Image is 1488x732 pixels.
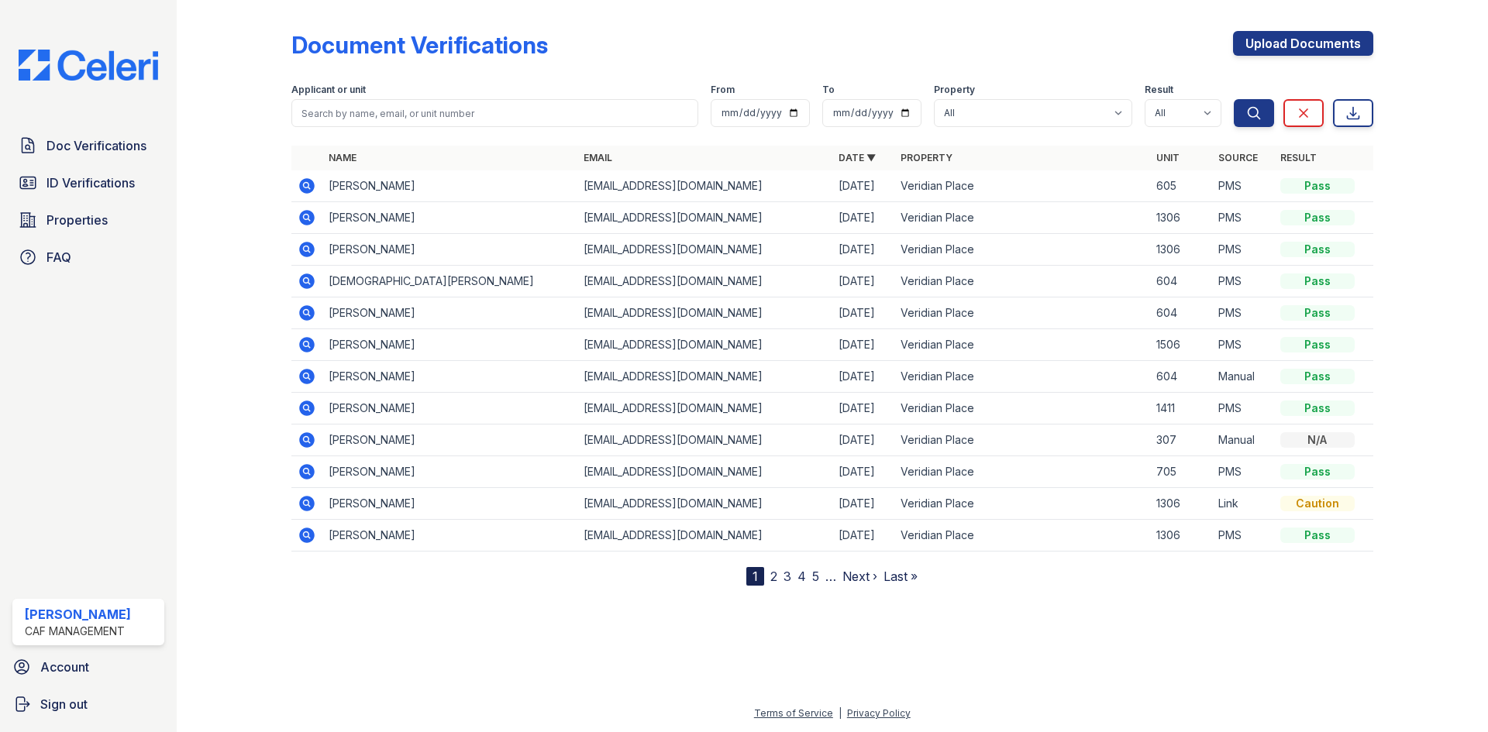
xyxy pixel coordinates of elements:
td: [EMAIL_ADDRESS][DOMAIN_NAME] [577,488,832,520]
a: Email [584,152,612,163]
td: 604 [1150,266,1212,297]
a: Sign out [6,689,170,720]
label: To [822,84,835,96]
td: PMS [1212,170,1274,202]
td: [DATE] [832,266,894,297]
td: [DATE] [832,520,894,552]
a: Privacy Policy [847,707,911,719]
td: Veridian Place [894,266,1149,297]
span: Properties [46,211,108,229]
div: Pass [1280,464,1355,479]
td: Veridian Place [894,456,1149,488]
div: Caution [1280,496,1355,511]
td: [PERSON_NAME] [322,393,577,424]
a: Doc Verifications [12,130,164,161]
a: Upload Documents [1233,31,1373,56]
a: Account [6,651,170,682]
a: Result [1280,152,1317,163]
a: Last » [883,569,918,584]
td: [EMAIL_ADDRESS][DOMAIN_NAME] [577,520,832,552]
td: Veridian Place [894,520,1149,552]
td: [EMAIL_ADDRESS][DOMAIN_NAME] [577,170,832,202]
td: [PERSON_NAME] [322,329,577,361]
td: 604 [1150,361,1212,393]
td: [PERSON_NAME] [322,488,577,520]
span: Account [40,658,89,676]
a: 4 [797,569,806,584]
span: Sign out [40,695,88,713]
td: 605 [1150,170,1212,202]
td: [EMAIL_ADDRESS][DOMAIN_NAME] [577,329,832,361]
label: Result [1145,84,1173,96]
td: [EMAIL_ADDRESS][DOMAIN_NAME] [577,456,832,488]
div: [PERSON_NAME] [25,605,131,624]
td: [DATE] [832,234,894,266]
a: ID Verifications [12,167,164,198]
td: PMS [1212,266,1274,297]
td: 1306 [1150,202,1212,234]
div: Pass [1280,305,1355,321]
td: Veridian Place [894,361,1149,393]
td: Veridian Place [894,202,1149,234]
td: PMS [1212,297,1274,329]
td: [EMAIL_ADDRESS][DOMAIN_NAME] [577,424,832,456]
td: 307 [1150,424,1212,456]
td: [PERSON_NAME] [322,424,577,456]
td: [PERSON_NAME] [322,520,577,552]
td: [EMAIL_ADDRESS][DOMAIN_NAME] [577,202,832,234]
a: FAQ [12,242,164,273]
td: [EMAIL_ADDRESS][DOMAIN_NAME] [577,361,832,393]
a: Source [1218,152,1258,163]
td: 1506 [1150,329,1212,361]
td: [PERSON_NAME] [322,297,577,329]
span: … [825,567,836,586]
td: [PERSON_NAME] [322,202,577,234]
td: Veridian Place [894,393,1149,424]
a: Unit [1156,152,1180,163]
td: [EMAIL_ADDRESS][DOMAIN_NAME] [577,393,832,424]
td: [DATE] [832,361,894,393]
div: Pass [1280,210,1355,225]
td: Veridian Place [894,234,1149,266]
img: CE_Logo_Blue-a8612792a0a2168367f1c8372b55b34899dd931a85d93a1a3d3e32e68fde9ad4.png [6,50,170,81]
label: From [711,84,735,96]
div: Pass [1280,528,1355,543]
td: Manual [1212,424,1274,456]
td: [DATE] [832,297,894,329]
td: PMS [1212,234,1274,266]
td: [PERSON_NAME] [322,456,577,488]
div: Pass [1280,369,1355,384]
a: Property [901,152,952,163]
label: Property [934,84,975,96]
td: [DATE] [832,488,894,520]
td: PMS [1212,393,1274,424]
td: [DATE] [832,202,894,234]
span: ID Verifications [46,174,135,192]
td: PMS [1212,202,1274,234]
td: [EMAIL_ADDRESS][DOMAIN_NAME] [577,297,832,329]
td: Veridian Place [894,488,1149,520]
span: Doc Verifications [46,136,146,155]
td: Manual [1212,361,1274,393]
div: Pass [1280,242,1355,257]
td: 1306 [1150,234,1212,266]
td: Veridian Place [894,170,1149,202]
td: 1306 [1150,520,1212,552]
div: Document Verifications [291,31,548,59]
div: N/A [1280,432,1355,448]
td: Veridian Place [894,297,1149,329]
td: PMS [1212,456,1274,488]
td: [PERSON_NAME] [322,361,577,393]
td: [DATE] [832,329,894,361]
td: Veridian Place [894,329,1149,361]
a: Terms of Service [754,707,833,719]
td: [PERSON_NAME] [322,234,577,266]
div: Pass [1280,337,1355,352]
div: Pass [1280,178,1355,194]
div: Pass [1280,273,1355,289]
td: [DEMOGRAPHIC_DATA][PERSON_NAME] [322,266,577,297]
td: [DATE] [832,170,894,202]
td: [DATE] [832,393,894,424]
span: FAQ [46,248,71,266]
